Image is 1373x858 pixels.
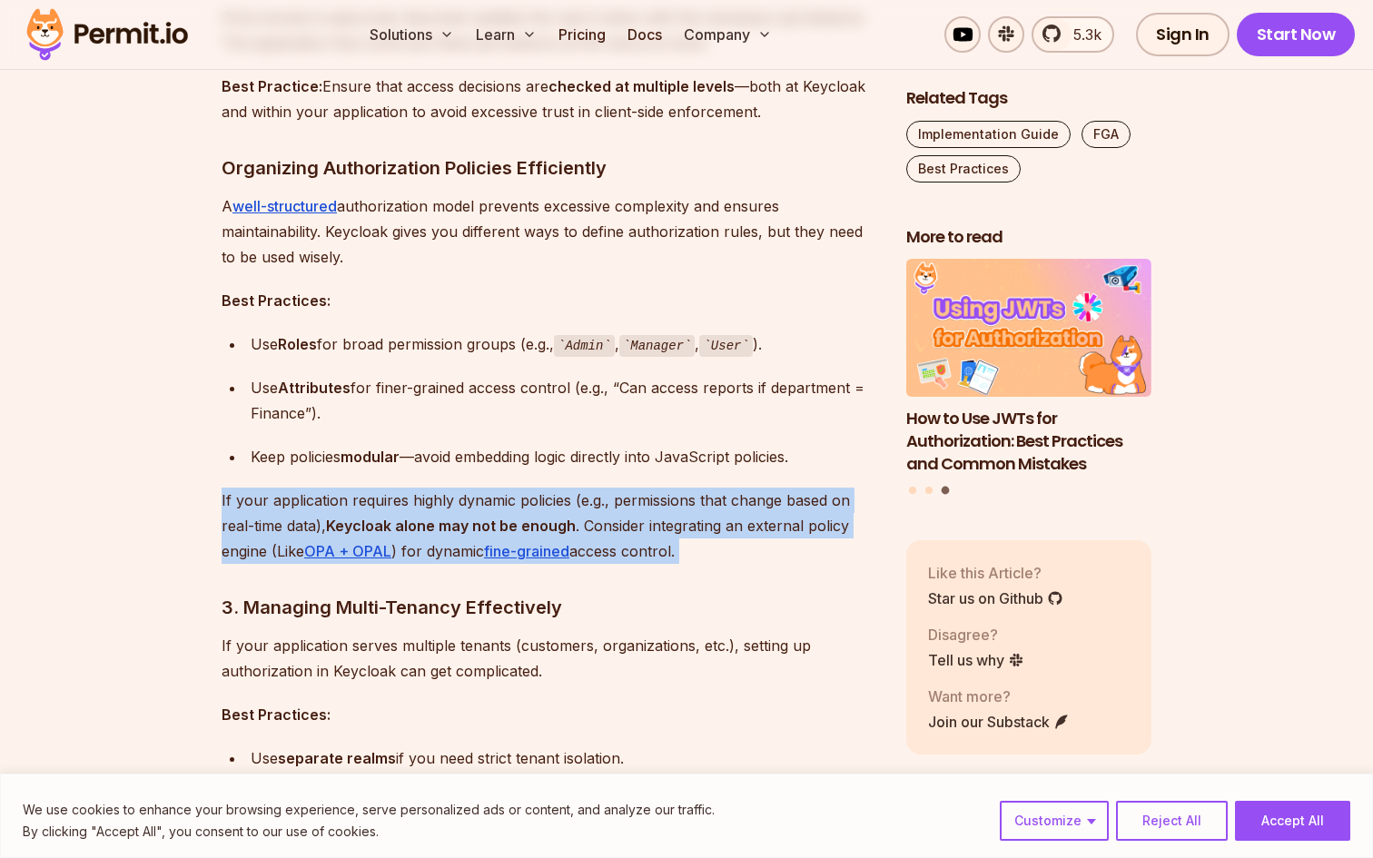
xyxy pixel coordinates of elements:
a: OPA + OPAL [304,542,391,560]
button: Company [677,16,779,53]
div: Use if you need strict tenant isolation. [251,745,877,771]
p: A authorization model prevents excessive complexity and ensures maintainability. Keycloak gives y... [222,193,877,270]
div: Use for finer-grained access control (e.g., “Can access reports if department = Finance”). [251,375,877,426]
a: How to Use JWTs for Authorization: Best Practices and Common MistakesHow to Use JWTs for Authoriz... [906,260,1151,476]
a: Best Practices [906,155,1021,182]
a: Docs [620,16,669,53]
strong: Attributes [278,379,351,397]
a: Tell us why [928,649,1024,671]
h2: Related Tags [906,87,1151,110]
span: 5.3k [1062,24,1101,45]
code: Admin [554,335,615,357]
p: If your application serves multiple tenants (customers, organizations, etc.), setting up authoriz... [222,633,877,684]
a: Implementation Guide [906,121,1071,148]
div: Use for broad permission groups (e.g., , , ). [251,331,877,358]
h3: How to Use JWTs for Authorization: Best Practices and Common Mistakes [906,408,1151,475]
a: 5.3k [1032,16,1114,53]
button: Go to slide 3 [941,487,949,495]
p: We use cookies to enhance your browsing experience, serve personalized ads or content, and analyz... [23,799,715,821]
strong: Keycloak alone may not be enough [326,517,576,535]
h2: More to read [906,226,1151,249]
strong: checked at multiple levels [548,77,735,95]
a: FGA [1082,121,1131,148]
strong: Best Practice: [222,77,322,95]
div: Keep policies —avoid embedding logic directly into JavaScript policies. [251,444,877,469]
img: How to Use JWTs for Authorization: Best Practices and Common Mistakes [906,260,1151,398]
strong: modular [341,448,400,466]
a: Pricing [551,16,613,53]
a: Join our Substack [928,711,1070,733]
p: Disagree? [928,624,1024,646]
button: Reject All [1116,801,1228,841]
h3: Organizing Authorization Policies Efficiently [222,153,877,182]
a: Start Now [1237,13,1356,56]
code: Manager [619,335,696,357]
button: Solutions [362,16,461,53]
button: Go to slide 1 [909,487,916,494]
strong: Best Practices: [222,291,331,310]
a: fine-grained [484,542,569,560]
code: User [699,335,752,357]
button: Accept All [1235,801,1350,841]
p: Like this Article? [928,562,1063,584]
strong: Roles [278,335,317,353]
p: If your application requires highly dynamic policies (e.g., permissions that change based on real... [222,488,877,564]
p: Ensure that access decisions are —both at Keycloak and within your application to avoid excessive... [222,74,877,124]
a: Star us on Github [928,587,1063,609]
h3: 3. Managing Multi-Tenancy Effectively [222,593,877,622]
button: Customize [1000,801,1109,841]
a: Sign In [1136,13,1230,56]
a: well-structured [232,197,337,215]
strong: separate realms [278,749,396,767]
button: Go to slide 2 [925,487,933,494]
p: Want more? [928,685,1070,707]
button: Learn [469,16,544,53]
strong: Best Practices: [222,705,331,724]
li: 3 of 3 [906,260,1151,476]
div: Posts [906,260,1151,498]
img: Permit logo [18,4,196,65]
p: By clicking "Accept All", you consent to our use of cookies. [23,821,715,843]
